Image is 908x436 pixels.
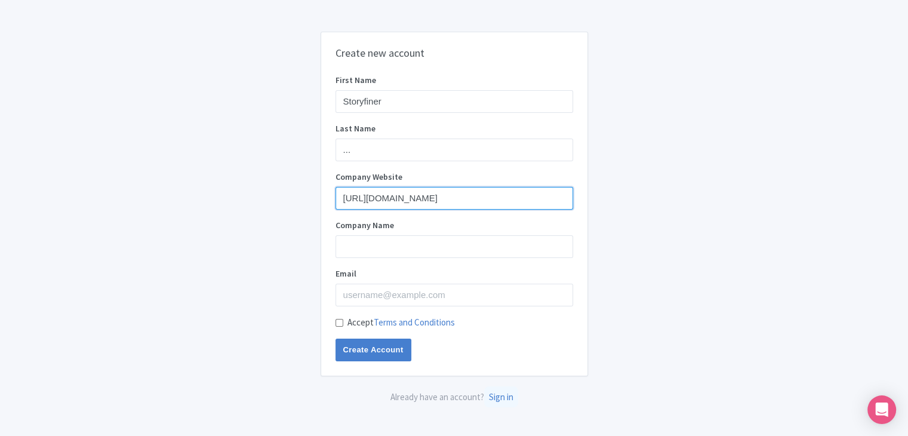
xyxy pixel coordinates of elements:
[336,74,573,87] label: First Name
[484,386,518,407] a: Sign in
[347,316,455,330] label: Accept
[336,268,573,280] label: Email
[321,391,588,404] div: Already have an account?
[336,187,573,210] input: example.com
[336,47,573,60] h2: Create new account
[336,122,573,135] label: Last Name
[867,395,896,424] div: Open Intercom Messenger
[336,339,411,361] input: Create Account
[336,284,573,306] input: username@example.com
[336,219,573,232] label: Company Name
[336,171,573,183] label: Company Website
[374,317,455,328] a: Terms and Conditions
